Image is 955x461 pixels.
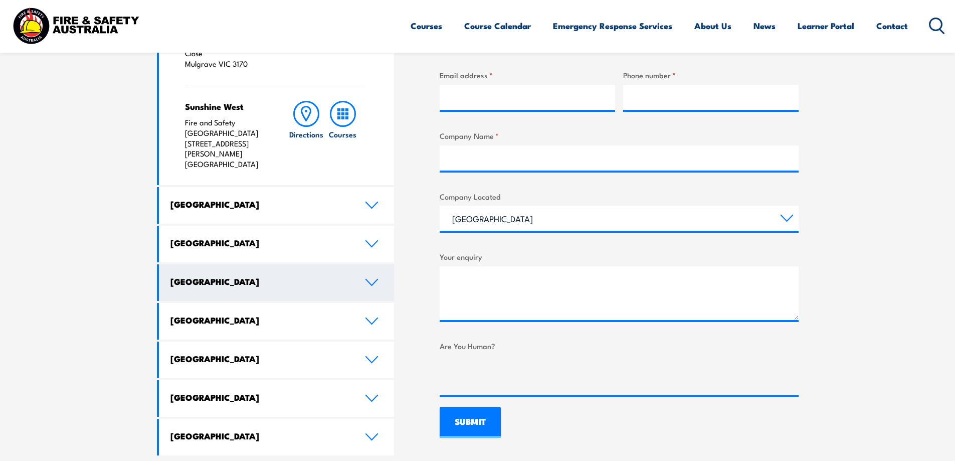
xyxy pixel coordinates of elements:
[159,342,395,378] a: [GEOGRAPHIC_DATA]
[185,117,269,170] p: Fire and Safety [GEOGRAPHIC_DATA] [STREET_ADDRESS][PERSON_NAME] [GEOGRAPHIC_DATA]
[464,13,531,39] a: Course Calendar
[623,69,799,81] label: Phone number
[289,129,323,139] h6: Directions
[159,419,395,455] a: [GEOGRAPHIC_DATA]
[170,430,350,441] h4: [GEOGRAPHIC_DATA]
[329,129,356,139] h6: Courses
[440,340,799,352] label: Are You Human?
[440,130,799,141] label: Company Name
[288,101,324,170] a: Directions
[411,13,442,39] a: Courses
[440,191,799,202] label: Company Located
[440,251,799,262] label: Your enquiry
[185,101,269,112] h4: Sunshine West
[159,380,395,417] a: [GEOGRAPHIC_DATA]
[159,187,395,224] a: [GEOGRAPHIC_DATA]
[170,199,350,210] h4: [GEOGRAPHIC_DATA]
[440,407,501,438] input: SUBMIT
[170,276,350,287] h4: [GEOGRAPHIC_DATA]
[553,13,672,39] a: Emergency Response Services
[170,237,350,248] h4: [GEOGRAPHIC_DATA]
[694,13,731,39] a: About Us
[440,69,615,81] label: Email address
[325,101,361,170] a: Courses
[876,13,908,39] a: Contact
[798,13,854,39] a: Learner Portal
[159,264,395,301] a: [GEOGRAPHIC_DATA]
[159,226,395,262] a: [GEOGRAPHIC_DATA]
[440,356,592,395] iframe: reCAPTCHA
[170,353,350,364] h4: [GEOGRAPHIC_DATA]
[159,303,395,340] a: [GEOGRAPHIC_DATA]
[170,392,350,403] h4: [GEOGRAPHIC_DATA]
[170,315,350,326] h4: [GEOGRAPHIC_DATA]
[753,13,776,39] a: News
